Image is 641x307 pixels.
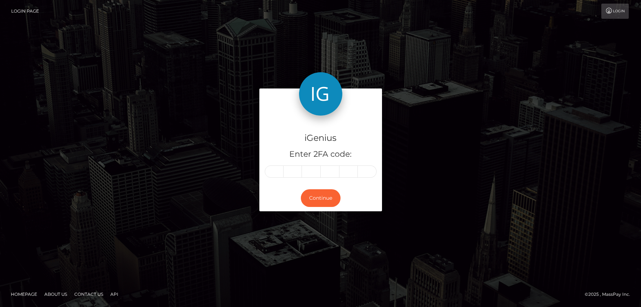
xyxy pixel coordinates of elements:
a: Homepage [8,289,40,300]
div: © 2025 , MassPay Inc. [585,290,636,298]
img: iGenius [299,72,342,116]
a: Contact Us [71,289,106,300]
a: Login [601,4,629,19]
h4: iGenius [265,132,377,144]
h5: Enter 2FA code: [265,149,377,160]
a: Login Page [11,4,39,19]
a: About Us [41,289,70,300]
a: API [107,289,121,300]
button: Continue [301,189,341,207]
